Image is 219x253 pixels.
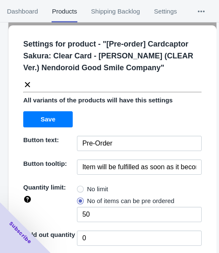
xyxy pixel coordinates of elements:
[23,184,66,191] span: Quantity limit:
[23,111,73,127] button: Save
[7,0,38,22] span: Dashboard
[23,136,59,143] span: Button text:
[87,197,175,205] span: No of items can be pre ordered
[184,0,219,22] button: More tabs
[87,185,108,193] span: No limit
[23,96,172,104] span: All variants of the products will have this settings
[91,0,140,22] span: Shipping Backlog
[23,160,67,167] span: Button tooltip:
[8,220,33,245] span: Subscribe
[52,0,77,22] span: Products
[23,38,208,74] p: Settings for product - " [Pre-order] Cardcaptor Sakura: Clear Card - [PERSON_NAME] (CLEAR Ver.) N...
[41,116,55,123] span: Save
[154,0,177,22] span: Settings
